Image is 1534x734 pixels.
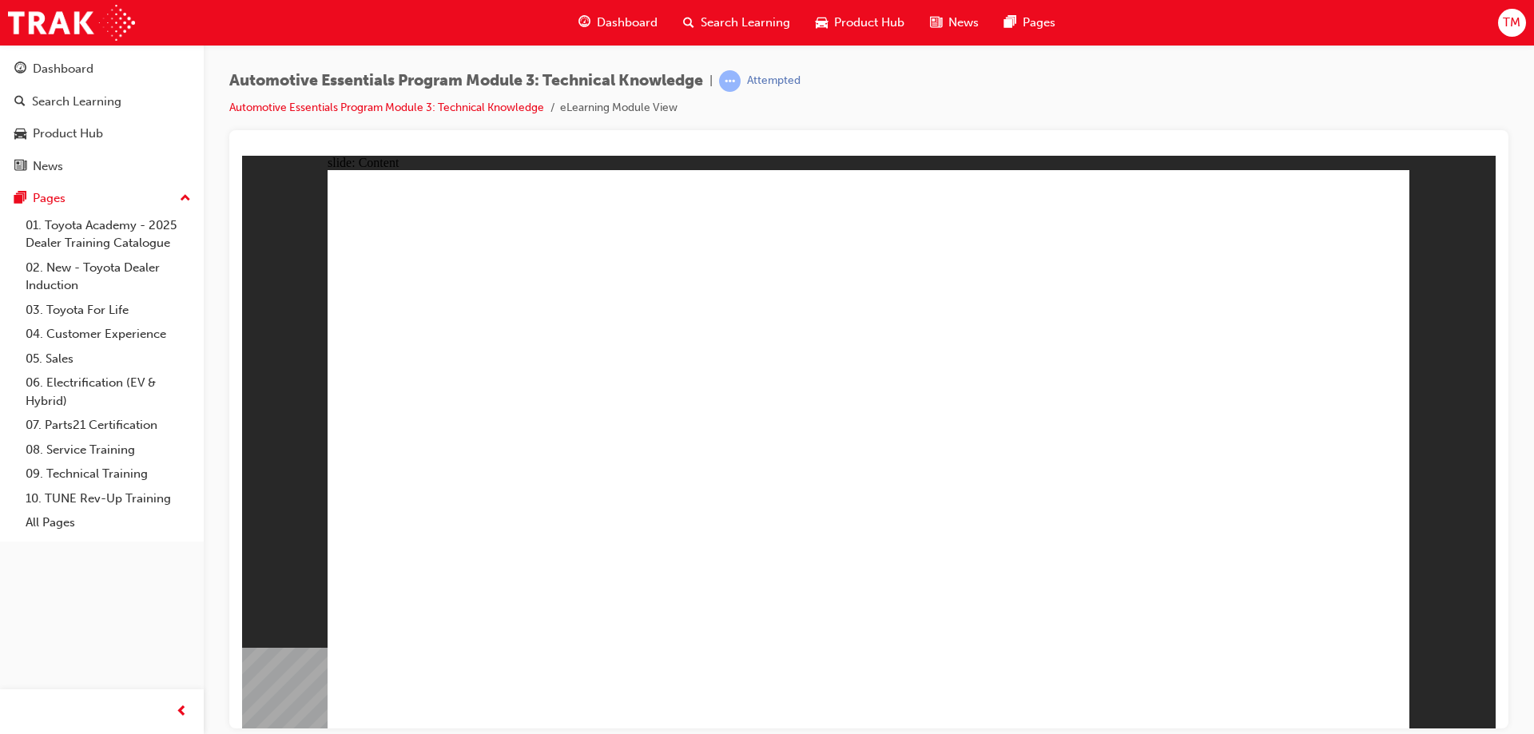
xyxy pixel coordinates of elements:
[6,184,197,213] button: Pages
[597,14,658,32] span: Dashboard
[33,189,66,208] div: Pages
[32,93,121,111] div: Search Learning
[1023,14,1055,32] span: Pages
[8,5,135,41] img: Trak
[33,125,103,143] div: Product Hub
[19,462,197,486] a: 09. Technical Training
[930,13,942,33] span: news-icon
[229,72,703,90] span: Automotive Essentials Program Module 3: Technical Knowledge
[670,6,803,39] a: search-iconSearch Learning
[6,54,197,84] a: Dashboard
[6,87,197,117] a: Search Learning
[683,13,694,33] span: search-icon
[1498,9,1526,37] button: TM
[19,438,197,462] a: 08. Service Training
[19,413,197,438] a: 07. Parts21 Certification
[19,486,197,511] a: 10. TUNE Rev-Up Training
[566,6,670,39] a: guage-iconDashboard
[19,371,197,413] a: 06. Electrification (EV & Hybrid)
[6,119,197,149] a: Product Hub
[1004,13,1016,33] span: pages-icon
[917,6,992,39] a: news-iconNews
[14,95,26,109] span: search-icon
[834,14,904,32] span: Product Hub
[14,160,26,174] span: news-icon
[14,192,26,206] span: pages-icon
[747,73,801,89] div: Attempted
[33,157,63,176] div: News
[180,188,191,209] span: up-icon
[560,99,678,117] li: eLearning Module View
[803,6,917,39] a: car-iconProduct Hub
[19,510,197,535] a: All Pages
[709,72,713,90] span: |
[19,322,197,347] a: 04. Customer Experience
[19,347,197,371] a: 05. Sales
[14,127,26,141] span: car-icon
[948,14,979,32] span: News
[19,256,197,298] a: 02. New - Toyota Dealer Induction
[176,702,188,722] span: prev-icon
[229,101,544,114] a: Automotive Essentials Program Module 3: Technical Knowledge
[719,70,741,92] span: learningRecordVerb_ATTEMPT-icon
[1503,14,1520,32] span: TM
[33,60,93,78] div: Dashboard
[578,13,590,33] span: guage-icon
[6,51,197,184] button: DashboardSearch LearningProduct HubNews
[6,152,197,181] a: News
[816,13,828,33] span: car-icon
[19,213,197,256] a: 01. Toyota Academy - 2025 Dealer Training Catalogue
[992,6,1068,39] a: pages-iconPages
[19,298,197,323] a: 03. Toyota For Life
[701,14,790,32] span: Search Learning
[14,62,26,77] span: guage-icon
